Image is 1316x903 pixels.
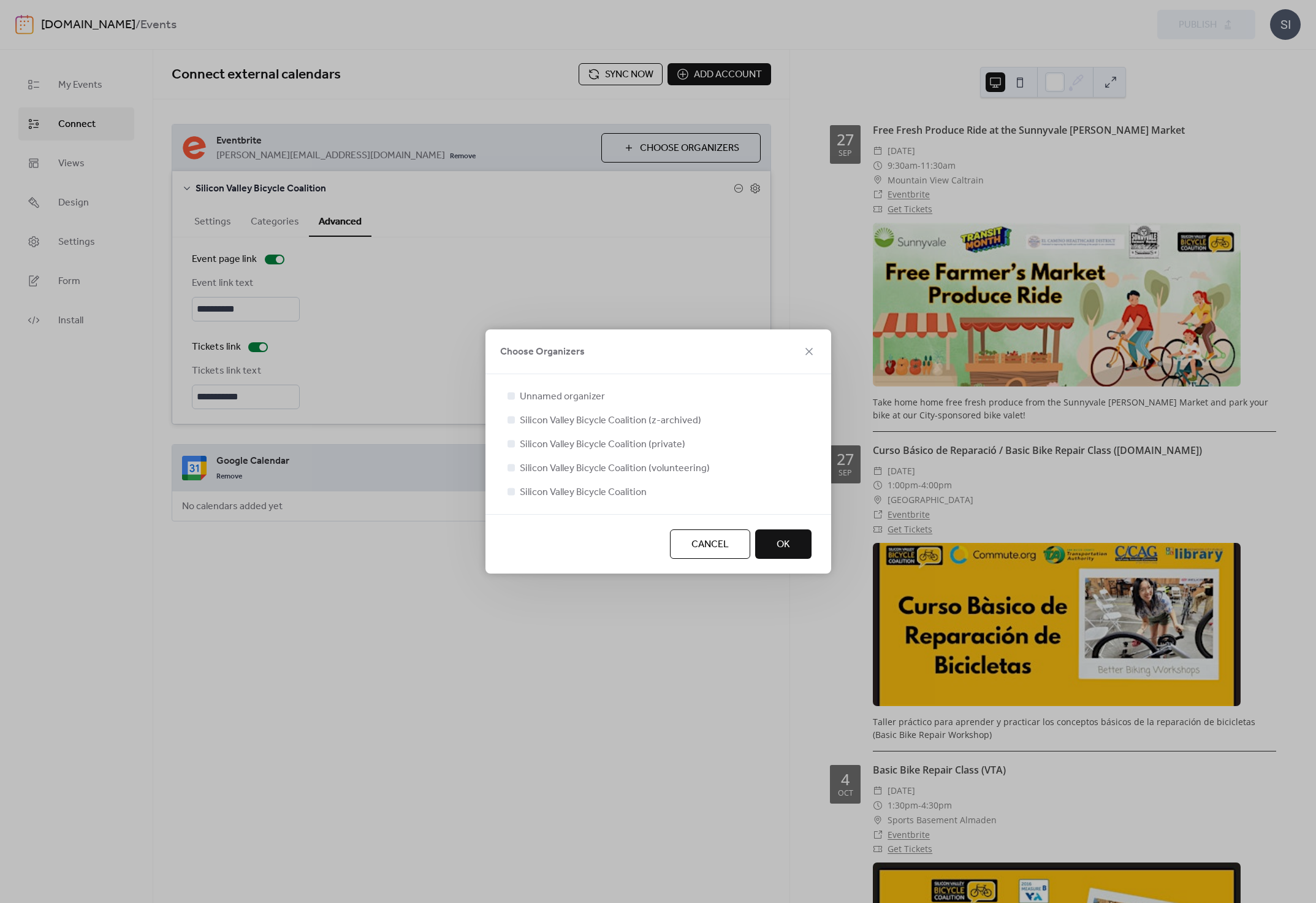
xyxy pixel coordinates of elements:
span: Silicon Valley Bicycle Coalition (z-archived) [520,413,701,428]
span: OK [777,537,790,552]
span: Cancel [691,537,729,552]
span: Unnamed organizer [520,390,605,404]
button: Cancel [670,529,750,559]
span: Silicon Valley Bicycle Coalition (volunteering) [520,461,710,476]
span: Silicon Valley Bicycle Coalition [520,485,647,500]
span: Choose Organizers [500,345,585,359]
button: OK [755,529,812,559]
span: Silicon Valley Bicycle Coalition (private) [520,437,685,452]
